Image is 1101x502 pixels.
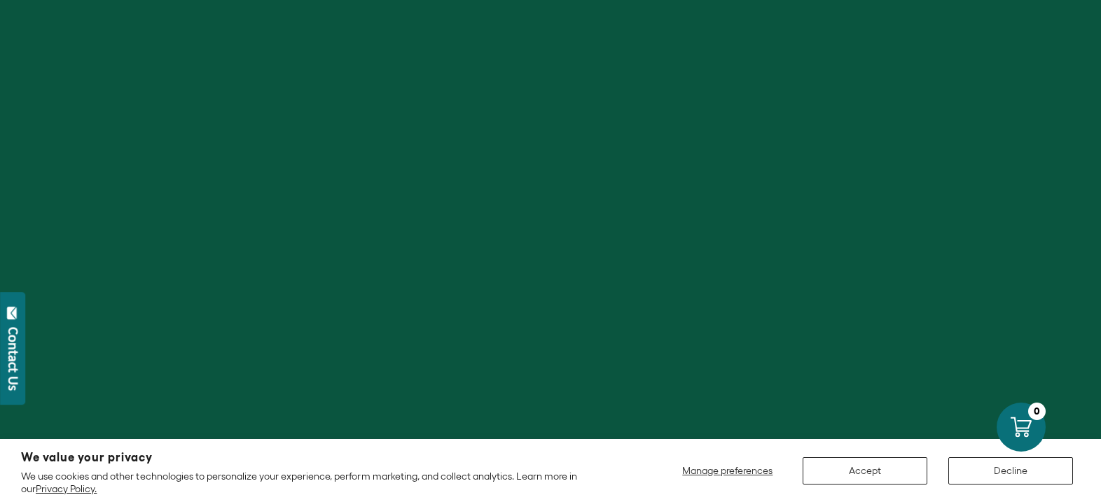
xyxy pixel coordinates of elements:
span: Manage preferences [682,465,773,476]
div: Contact Us [6,327,20,391]
button: Manage preferences [674,457,782,484]
button: Accept [803,457,927,484]
div: 0 [1028,403,1046,420]
h2: We value your privacy [21,452,621,463]
button: Decline [948,457,1073,484]
a: Privacy Policy. [36,483,97,494]
p: We use cookies and other technologies to personalize your experience, perform marketing, and coll... [21,470,621,495]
